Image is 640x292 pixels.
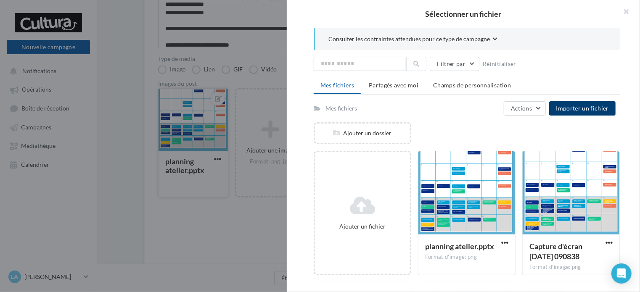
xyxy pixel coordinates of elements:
h2: Sélectionner un fichier [300,10,627,18]
button: Réinitialiser [479,59,520,69]
div: Ajouter un fichier [318,222,407,231]
span: Consulter les contraintes attendues pour ce type de campagne [328,35,490,43]
div: Mes fichiers [325,104,357,113]
span: Actions [511,105,532,112]
span: Mes fichiers [320,82,354,89]
div: Ajouter un dossier [315,129,410,137]
span: Champs de personnalisation [433,82,511,89]
div: Format d'image: png [529,263,613,271]
button: Actions [504,101,546,116]
span: planning atelier.pptx [425,242,494,251]
span: Importer un fichier [556,105,609,112]
span: Capture d'écran 2025-10-01 090838 [529,242,582,261]
button: Consulter les contraintes attendues pour ce type de campagne [328,34,497,45]
button: Filtrer par [430,57,479,71]
div: Open Intercom Messenger [611,263,632,284]
span: Partagés avec moi [369,82,418,89]
div: Format d'image: png [425,253,508,261]
button: Importer un fichier [549,101,616,116]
